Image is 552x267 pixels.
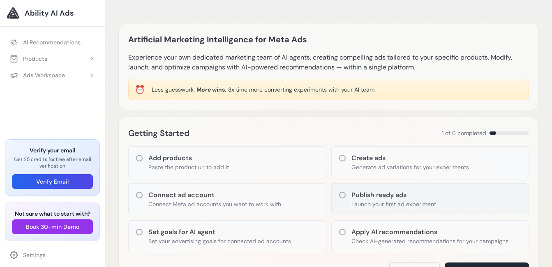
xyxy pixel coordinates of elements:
div: ⏰ [135,84,145,95]
h3: Create ads [351,153,469,163]
p: Experience your own dedicated marketing team of AI agents, creating compelling ads tailored to yo... [128,53,529,72]
button: Verify Email [12,174,93,189]
h3: Add products [148,153,229,163]
h3: Apply AI recommendations [351,227,508,237]
a: Settings [5,248,100,262]
h1: Artificial Marketing Intelligence for Meta Ads [128,33,307,46]
p: Paste the product url to add it [148,163,229,171]
h3: Set goals for AI agent [148,227,291,237]
div: Ads Workspace [10,71,65,79]
h3: Publish ready ads [351,190,436,200]
a: AI Recommendations [5,35,100,50]
span: More wins. [196,86,226,93]
span: Ability AI Ads [25,7,74,19]
p: Connect Meta ad accounts you want to work with [148,200,281,208]
h3: Not sure what to start with? [12,209,93,218]
span: Less guesswork. [152,86,195,93]
p: Set your advertising goals for connected ad accounts [148,237,291,245]
button: Products [5,51,100,66]
button: Book 30-min Demo [12,219,93,234]
a: Ability AI Ads [7,7,98,20]
span: 3x time more converting experiments with your AI team. [228,86,376,93]
span: 1 of 6 completed [442,129,486,137]
p: Check AI-generated recommendations for your campaigns [351,237,508,245]
button: Ads Workspace [5,68,100,83]
p: Generate ad variations for your experiments [351,163,469,171]
div: Products [10,55,47,63]
p: Get 25 credits for free after email verification [12,156,93,169]
h2: Getting Started [128,127,189,140]
h3: Verify your email [12,146,93,154]
p: Launch your first ad experiment [351,200,436,208]
h3: Connect ad account [148,190,281,200]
